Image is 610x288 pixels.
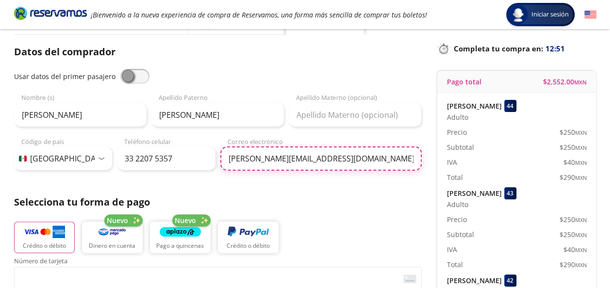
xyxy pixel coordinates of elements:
[575,261,587,269] small: MXN
[574,79,587,86] small: MXN
[560,142,587,152] span: $ 250
[14,258,422,267] span: Número de tarjeta
[560,229,587,240] span: $ 250
[447,199,468,209] span: Adulto
[156,241,204,250] p: Pago a quincenas
[447,188,502,198] p: [PERSON_NAME]
[19,156,27,161] img: MX
[447,229,474,240] p: Subtotal
[220,146,422,171] input: Correo electrónico
[560,127,587,137] span: $ 250
[543,77,587,87] span: $ 2,552.00
[528,10,573,19] span: Iniciar sesión
[575,174,587,181] small: MXN
[227,241,270,250] p: Crédito o débito
[107,215,128,225] span: Nuevo
[447,172,463,182] p: Total
[575,144,587,151] small: MXN
[218,222,279,253] button: Crédito o débito
[504,274,516,287] div: 42
[14,6,87,20] i: Brand Logo
[560,259,587,270] span: $ 290
[563,157,587,167] span: $ 40
[403,274,416,283] img: card
[575,159,587,166] small: MXN
[584,9,596,21] button: English
[151,103,284,127] input: Apellido Paterno
[575,246,587,254] small: MXN
[447,244,457,255] p: IVA
[575,231,587,239] small: MXN
[447,127,467,137] p: Precio
[447,259,463,270] p: Total
[560,214,587,224] span: $ 250
[563,244,587,255] span: $ 40
[447,112,468,122] span: Adulto
[14,6,87,23] a: Brand Logo
[175,215,196,225] span: Nuevo
[23,241,66,250] p: Crédito o débito
[575,216,587,224] small: MXN
[14,195,422,209] p: Selecciona tu forma de pago
[575,129,587,136] small: MXN
[447,77,481,87] p: Pago total
[14,222,75,253] button: Crédito o débito
[504,187,516,199] div: 43
[560,172,587,182] span: $ 290
[14,72,115,81] span: Usar datos del primer pasajero
[447,275,502,286] p: [PERSON_NAME]
[150,222,211,253] button: Pago a quincenas
[436,42,596,55] p: Completa tu compra en :
[447,157,457,167] p: IVA
[89,241,135,250] p: Dinero en cuenta
[14,45,422,59] p: Datos del comprador
[91,10,427,19] em: ¡Bienvenido a la nueva experiencia de compra de Reservamos, una forma más sencilla de comprar tus...
[18,270,417,288] iframe: Iframe del número de tarjeta asegurada
[545,43,565,54] span: 12:51
[14,103,147,127] input: Nombre (s)
[289,103,421,127] input: Apellido Materno (opcional)
[447,214,467,224] p: Precio
[117,146,215,171] input: Teléfono celular
[447,142,474,152] p: Subtotal
[82,222,143,253] button: Dinero en cuenta
[504,100,516,112] div: 44
[447,101,502,111] p: [PERSON_NAME]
